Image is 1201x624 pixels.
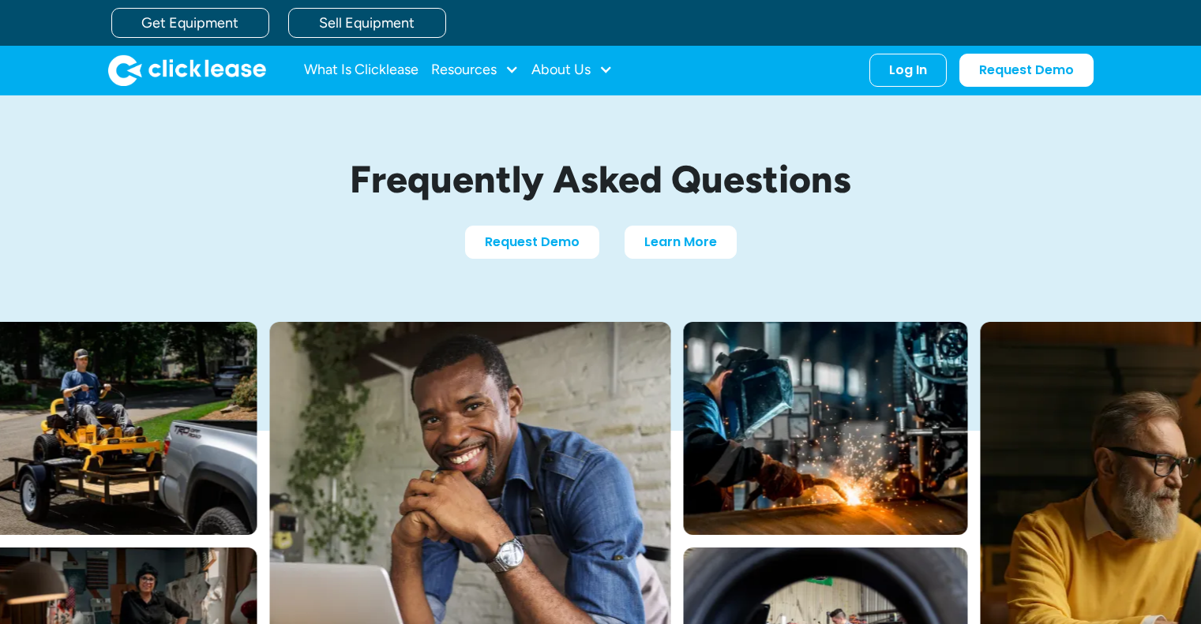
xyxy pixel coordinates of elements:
a: Sell Equipment [288,8,446,38]
a: Get Equipment [111,8,269,38]
img: Clicklease logo [108,54,266,86]
div: About Us [531,54,613,86]
img: A welder in a large mask working on a large pipe [683,322,967,535]
div: Log In [889,62,927,78]
a: Request Demo [465,226,599,259]
a: Learn More [625,226,737,259]
a: home [108,54,266,86]
a: Request Demo [959,54,1094,87]
div: Resources [431,54,519,86]
a: What Is Clicklease [304,54,418,86]
h1: Frequently Asked Questions [230,159,972,200]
